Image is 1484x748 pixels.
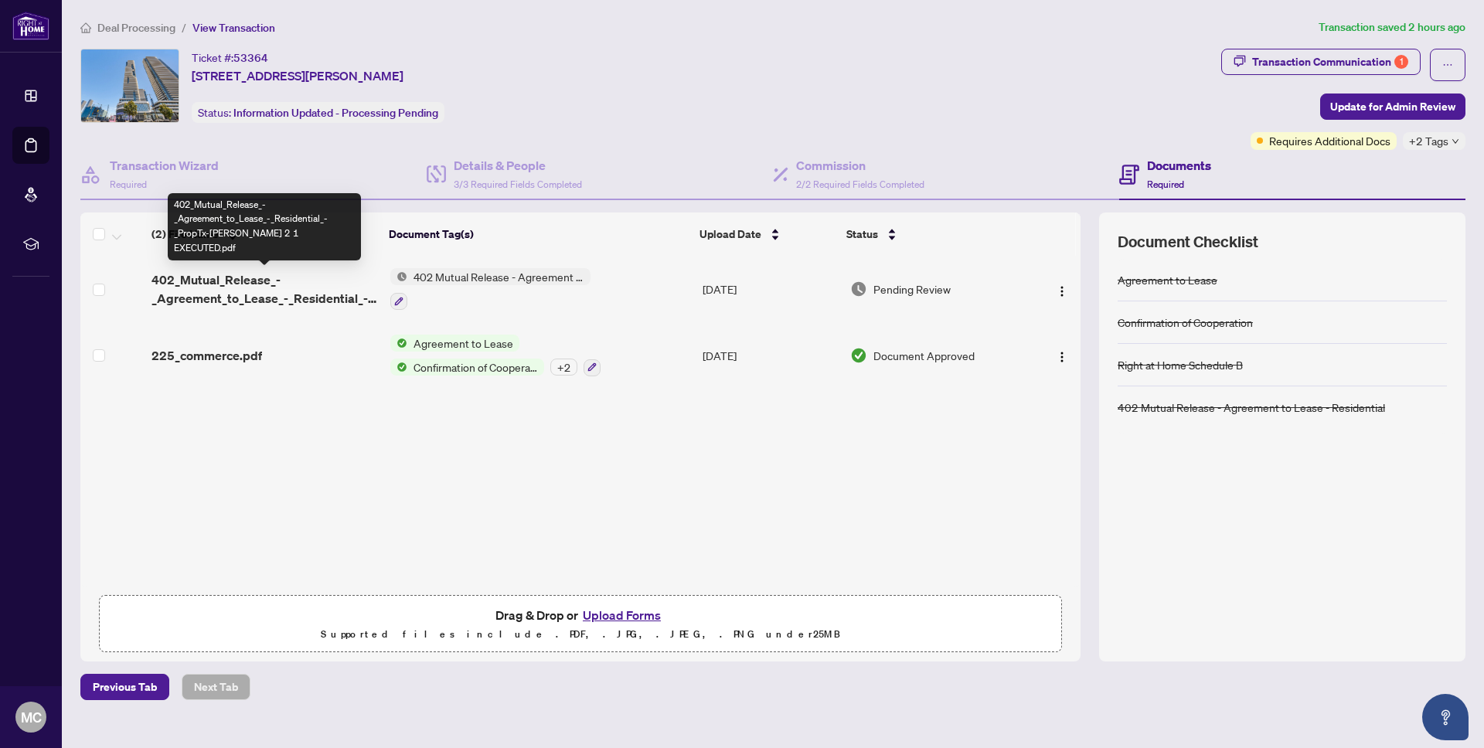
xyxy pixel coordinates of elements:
h4: Commission [796,156,924,175]
span: down [1452,138,1459,145]
td: [DATE] [696,256,844,322]
button: Status Icon402 Mutual Release - Agreement to Lease - Residential [390,268,591,310]
h4: Transaction Wizard [110,156,219,175]
p: Supported files include .PDF, .JPG, .JPEG, .PNG under 25 MB [109,625,1052,644]
span: 225_commerce.pdf [151,346,262,365]
th: Upload Date [693,212,840,256]
span: Previous Tab [93,675,157,699]
span: (2) File Name [151,226,219,243]
img: logo [12,12,49,40]
button: Upload Forms [578,605,665,625]
span: ellipsis [1442,59,1453,70]
span: Document Approved [873,347,975,364]
button: Status IconAgreement to LeaseStatus IconConfirmation of Cooperation+2 [390,335,601,376]
div: 1 [1394,55,1408,69]
span: Agreement to Lease [407,335,519,352]
span: Status [846,226,878,243]
span: Drag & Drop or [495,605,665,625]
td: [DATE] [696,322,844,389]
span: MC [21,706,42,728]
span: +2 Tags [1409,132,1448,150]
img: Status Icon [390,268,407,285]
span: 402_Mutual_Release_-_Agreement_to_Lease_-_Residential_-_PropTx-[PERSON_NAME] 2 1 EXECUTED.pdf [151,270,378,308]
button: Open asap [1422,694,1469,740]
div: 402_Mutual_Release_-_Agreement_to_Lease_-_Residential_-_PropTx-[PERSON_NAME] 2 1 EXECUTED.pdf [168,193,361,260]
div: Status: [192,102,444,123]
span: 402 Mutual Release - Agreement to Lease - Residential [407,268,591,285]
h4: Documents [1147,156,1211,175]
span: Deal Processing [97,21,175,35]
span: 53364 [233,51,268,65]
img: IMG-N12352122_1.jpg [81,49,179,122]
span: Required [1147,178,1184,190]
span: Upload Date [699,226,761,243]
th: Status [840,212,1024,256]
span: Document Checklist [1118,231,1258,253]
button: Update for Admin Review [1320,93,1465,120]
div: Confirmation of Cooperation [1118,314,1253,331]
th: Document Tag(s) [383,212,693,256]
div: + 2 [550,359,577,376]
article: Transaction saved 2 hours ago [1319,19,1465,36]
th: (2) File Name [145,212,383,256]
span: home [80,22,91,33]
span: 3/3 Required Fields Completed [454,178,582,190]
img: Status Icon [390,359,407,376]
span: Drag & Drop orUpload FormsSupported files include .PDF, .JPG, .JPEG, .PNG under25MB [100,596,1061,653]
div: Agreement to Lease [1118,271,1217,288]
span: View Transaction [192,21,275,35]
button: Transaction Communication1 [1221,49,1421,75]
button: Next Tab [182,674,250,700]
div: 402 Mutual Release - Agreement to Lease - Residential [1118,399,1385,416]
img: Status Icon [390,335,407,352]
span: Required [110,178,147,190]
img: Logo [1056,285,1068,297]
span: Confirmation of Cooperation [407,359,544,376]
div: Ticket #: [192,49,268,66]
span: [STREET_ADDRESS][PERSON_NAME] [192,66,403,85]
span: Requires Additional Docs [1269,132,1390,149]
button: Logo [1050,277,1074,301]
span: Update for Admin Review [1330,94,1455,119]
button: Logo [1050,343,1074,368]
div: Transaction Communication [1252,49,1408,74]
h4: Details & People [454,156,582,175]
span: Pending Review [873,280,951,297]
img: Logo [1056,351,1068,363]
img: Document Status [850,347,867,364]
div: Right at Home Schedule B [1118,356,1243,373]
button: Previous Tab [80,674,169,700]
span: 2/2 Required Fields Completed [796,178,924,190]
img: Document Status [850,280,867,297]
li: / [182,19,186,36]
span: Information Updated - Processing Pending [233,106,438,120]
